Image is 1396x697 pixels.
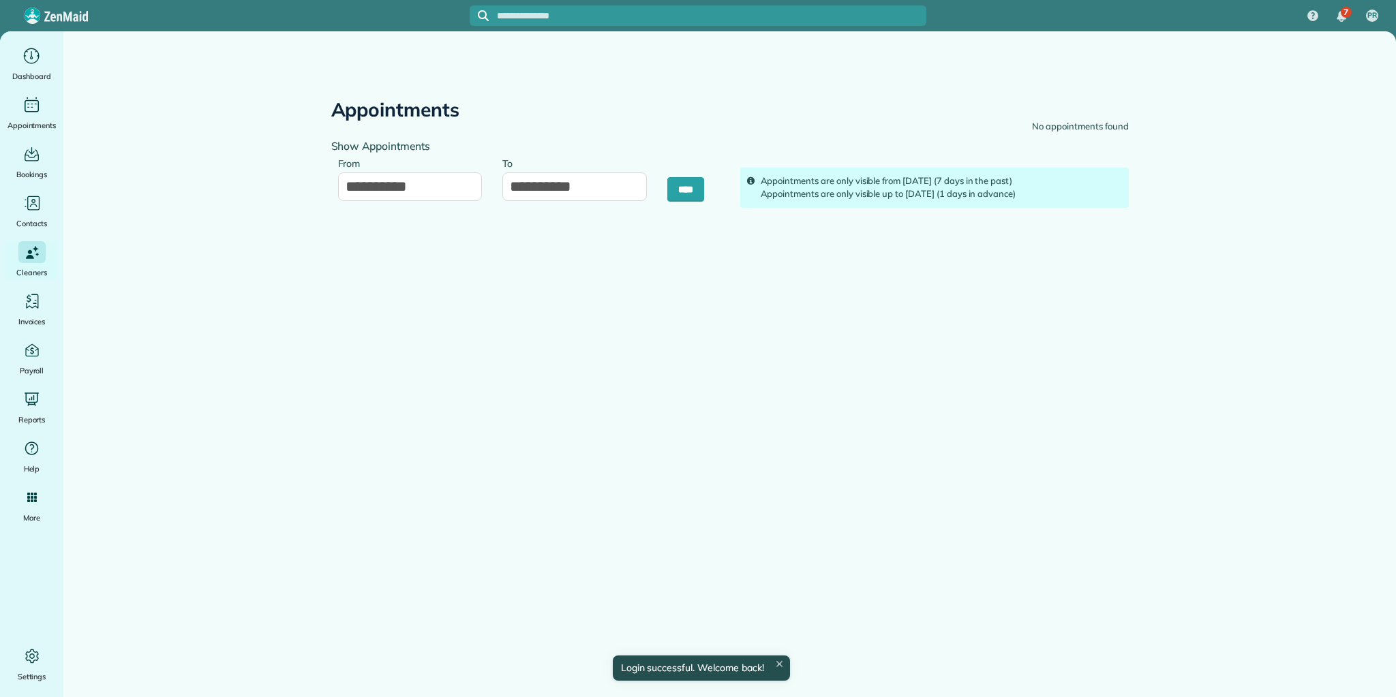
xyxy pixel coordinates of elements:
a: Payroll [5,339,58,377]
span: More [23,511,40,525]
label: To [502,150,519,175]
a: Appointments [5,94,58,132]
span: Invoices [18,315,46,328]
div: No appointments found [1032,120,1128,134]
svg: Focus search [478,10,489,21]
span: Help [24,462,40,476]
a: Help [5,437,58,476]
div: Appointments are only visible up to [DATE] (1 days in advance) [761,187,1122,201]
span: Contacts [16,217,47,230]
a: Dashboard [5,45,58,83]
div: 7 unread notifications [1327,1,1356,31]
h4: Show Appointments [331,140,720,152]
span: Appointments [7,119,57,132]
label: From [338,150,367,175]
div: Appointments are only visible from [DATE] (7 days in the past) [761,174,1122,188]
a: Invoices [5,290,58,328]
span: PR [1367,10,1377,21]
span: Payroll [20,364,44,377]
a: Cleaners [5,241,58,279]
span: 7 [1344,7,1348,18]
a: Contacts [5,192,58,230]
span: Settings [18,670,46,683]
a: Bookings [5,143,58,181]
span: Cleaners [16,266,47,279]
a: Settings [5,645,58,683]
h2: Appointments [331,99,460,121]
a: Reports [5,388,58,427]
button: Focus search [470,10,489,21]
div: Login successful. Welcome back! [612,655,789,681]
span: Reports [18,413,46,427]
span: Bookings [16,168,48,181]
span: Dashboard [12,69,51,83]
